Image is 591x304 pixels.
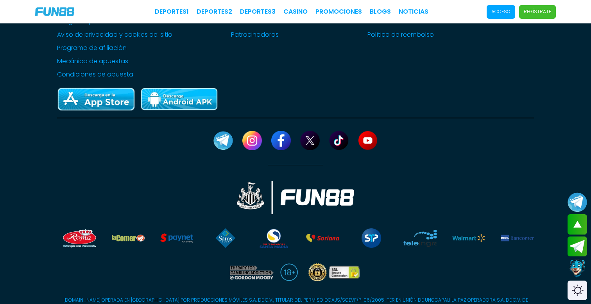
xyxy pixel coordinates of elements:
div: Switch theme [568,281,587,300]
a: BLOGS [370,7,391,16]
img: Teleingreso [403,228,436,248]
button: scroll up [568,214,587,235]
a: CASINO [283,7,308,16]
img: STP [355,228,388,248]
img: Company Logo [35,7,74,16]
button: Join telegram [568,236,587,257]
button: Join telegram channel [568,192,587,212]
a: Deportes1 [155,7,189,16]
img: La Comer [112,228,145,248]
img: Santa Maria [258,228,290,248]
a: Programa de afiliación [57,43,172,53]
button: Contact customer service [568,258,587,279]
img: Walmart [452,228,485,248]
img: 18 plus [280,263,298,281]
img: Soriana [306,228,339,248]
img: Paynet [160,228,193,248]
img: Bancomer [501,228,534,248]
a: Deportes3 [240,7,276,16]
a: Política de reembolso [367,30,434,39]
img: SSL [306,263,363,281]
img: App Store [57,87,135,112]
a: Patrocinadoras [231,30,309,39]
a: Read more about Gambling Therapy [228,263,274,281]
img: Farmacia Roma [63,228,96,248]
a: NOTICIAS [399,7,428,16]
a: Deportes2 [197,7,232,16]
a: Aviso de privacidad y cookies del sitio [57,30,172,39]
img: therapy for gaming addiction gordon moody [228,263,274,281]
p: Acceso [491,8,510,15]
img: New Castle [237,181,354,214]
a: Mecánica de apuestas [57,57,172,66]
a: Condiciones de apuesta [57,70,172,79]
p: Regístrate [524,8,551,15]
img: Play Store [140,87,218,112]
a: Promociones [315,7,362,16]
img: Sams [209,228,242,248]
